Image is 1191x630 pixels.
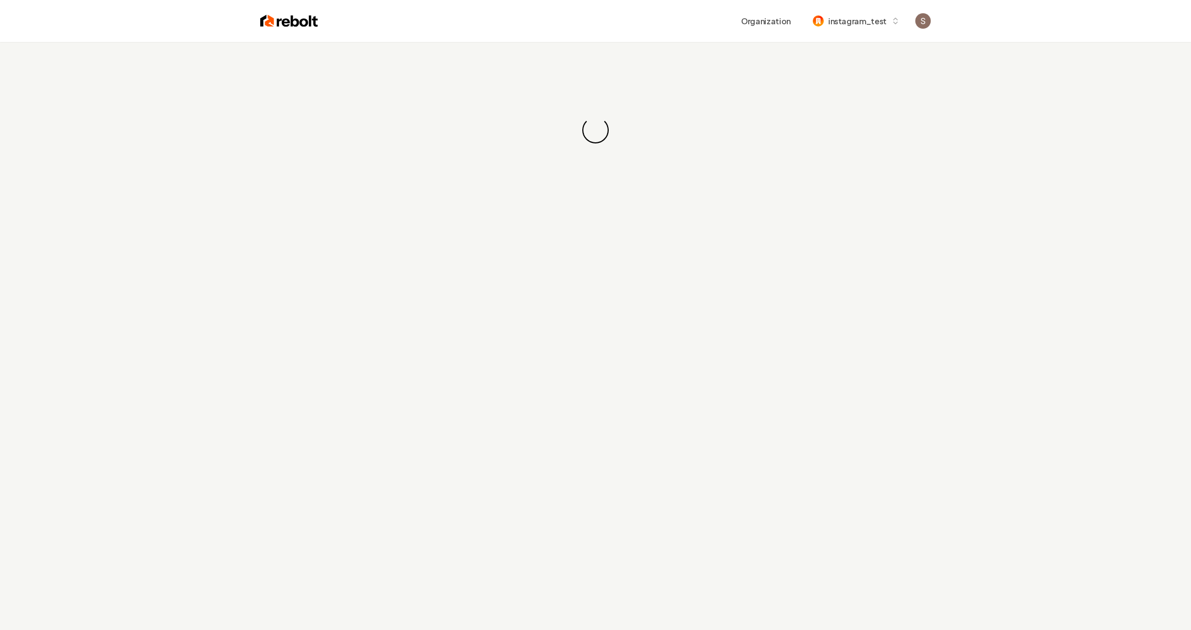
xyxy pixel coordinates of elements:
img: Rebolt Logo [260,13,318,29]
button: Open user button [915,13,931,29]
img: instagram_test [813,15,824,26]
div: Loading [581,116,610,145]
img: Santiago Vásquez [915,13,931,29]
span: instagram_test [828,15,887,27]
button: Organization [734,11,797,31]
